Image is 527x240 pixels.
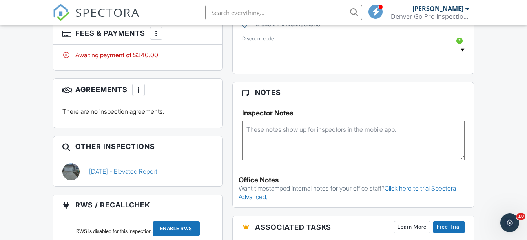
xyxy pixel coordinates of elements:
[239,184,456,201] a: Click here to trial Spectora Advanced.
[205,5,362,20] input: Search everything...
[62,51,213,59] div: Awaiting payment of $340.00.
[89,167,157,176] a: [DATE] - Elevated Report
[516,213,525,220] span: 10
[53,4,70,21] img: The Best Home Inspection Software - Spectora
[394,221,430,233] a: Learn More
[62,107,213,116] p: There are no inspection agreements.
[53,136,222,157] h3: Other Inspections
[239,184,468,202] p: Want timestamped internal notes for your office staff?
[53,79,222,101] h3: Agreements
[53,195,222,215] h3: RWS / RecallChek
[239,176,468,184] div: Office Notes
[76,228,153,235] div: RWS is disabled for this inspection.
[412,5,463,13] div: [PERSON_NAME]
[242,109,465,117] h5: Inspector Notes
[242,35,274,42] label: Discount code
[75,4,140,20] span: SPECTORA
[255,222,331,233] span: Associated Tasks
[242,20,320,30] label: Disable All Notifications
[433,221,465,233] a: Free Trial
[391,13,469,20] div: Denver Go Pro Inspections
[500,213,519,232] iframe: Intercom live chat
[53,11,140,27] a: SPECTORA
[53,22,222,45] h3: Fees & Payments
[153,221,200,236] input: Enable RWS
[233,82,474,103] h3: Notes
